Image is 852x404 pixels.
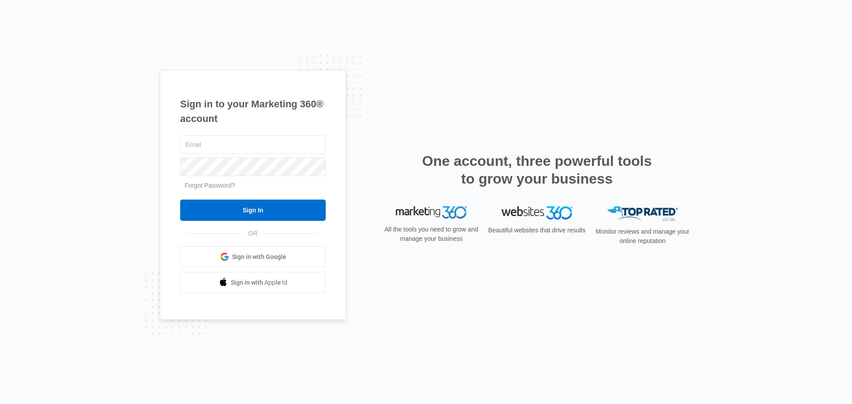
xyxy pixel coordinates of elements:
[593,227,692,246] p: Monitor reviews and manage your online reputation
[501,206,572,219] img: Websites 360
[396,206,467,219] img: Marketing 360
[180,97,326,126] h1: Sign in to your Marketing 360® account
[487,226,587,235] p: Beautiful websites that drive results
[231,278,288,287] span: Sign in with Apple Id
[180,272,326,293] a: Sign in with Apple Id
[180,135,326,154] input: Email
[607,206,678,221] img: Top Rated Local
[382,225,481,243] p: All the tools you need to grow and manage your business
[180,200,326,221] input: Sign In
[242,229,264,238] span: OR
[180,246,326,267] a: Sign in with Google
[185,182,235,189] a: Forgot Password?
[419,152,655,188] h2: One account, three powerful tools to grow your business
[232,252,286,262] span: Sign in with Google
